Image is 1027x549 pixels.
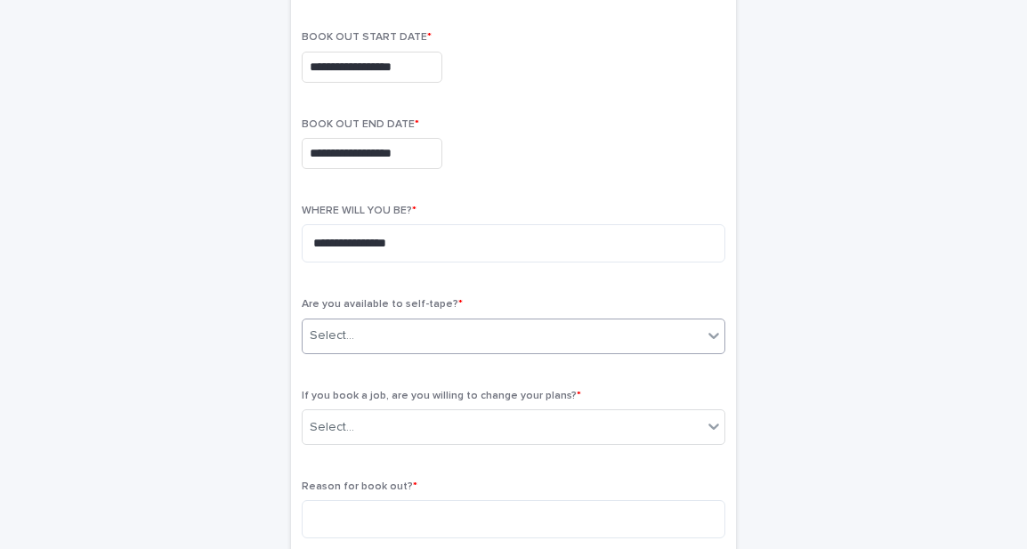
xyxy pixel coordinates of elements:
[302,299,463,310] span: Are you available to self-tape?
[302,481,417,492] span: Reason for book out?
[302,32,432,43] span: BOOK OUT START DATE
[302,391,581,401] span: If you book a job, are you willing to change your plans?
[310,418,354,437] div: Select...
[302,206,416,216] span: WHERE WILL YOU BE?
[302,119,419,130] span: BOOK OUT END DATE
[310,327,354,345] div: Select...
